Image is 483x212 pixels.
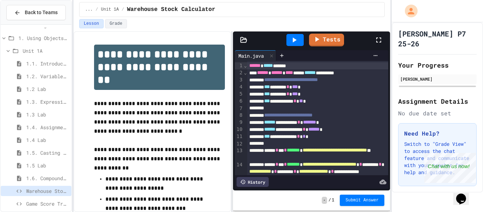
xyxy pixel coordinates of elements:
[244,63,247,68] span: Fold line
[26,98,69,105] span: 1.3. Expressions and Output [New]
[23,47,69,55] span: Unit 1A
[235,84,244,91] div: 4
[453,184,476,205] iframe: chat widget
[424,153,476,183] iframe: chat widget
[345,197,379,203] span: Submit Answer
[6,5,66,20] button: Back to Teams
[79,19,104,28] button: Lesson
[235,141,244,148] div: 12
[26,60,69,67] span: 1.1. Introduction to Algorithms, Programming, and Compilers
[397,3,419,19] div: My Account
[244,70,247,75] span: Fold line
[237,177,269,187] div: History
[332,197,334,203] span: 1
[235,119,244,126] div: 9
[340,195,384,206] button: Submit Answer
[235,50,276,61] div: Main.java
[235,112,244,119] div: 8
[328,197,331,203] span: /
[235,91,244,98] div: 5
[398,60,477,70] h2: Your Progress
[400,76,475,82] div: [PERSON_NAME]
[235,76,244,84] div: 3
[235,62,244,69] div: 1
[235,69,244,76] div: 2
[398,29,477,48] h1: [PERSON_NAME] P7 25-26
[101,7,119,12] span: Unit 1A
[26,85,69,93] span: 1.2 Lab
[25,9,58,16] span: Back to Teams
[26,162,69,169] span: 1.5 Lab
[26,136,69,144] span: 1.4 Lab
[235,52,267,59] div: Main.java
[127,5,215,14] span: Warehouse Stock Calculator
[404,129,471,138] h3: Need Help?
[235,161,244,183] div: 14
[398,96,477,106] h2: Assignment Details
[26,174,69,182] span: 1.6. Compound Assignment Operators
[235,126,244,133] div: 10
[235,98,244,105] div: 6
[404,141,471,176] p: Switch to "Grade View" to access the chat feature and communicate with your teacher for help and ...
[85,7,93,12] span: ...
[235,105,244,112] div: 7
[235,147,244,161] div: 13
[26,200,69,207] span: Game Score Tracker
[26,124,69,131] span: 1.4. Assignment and Input
[95,7,98,12] span: /
[235,133,244,140] div: 11
[18,34,69,42] span: 1. Using Objects and Methods
[26,187,69,195] span: Warehouse Stock Calculator
[105,19,127,28] button: Grade
[309,34,344,46] a: Tests
[26,149,69,156] span: 1.5. Casting and Ranges of Values
[398,109,477,118] div: No due date set
[322,197,327,204] span: -
[122,7,124,12] span: /
[26,111,69,118] span: 1.3 Lab
[26,73,69,80] span: 1.2. Variables and Data Types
